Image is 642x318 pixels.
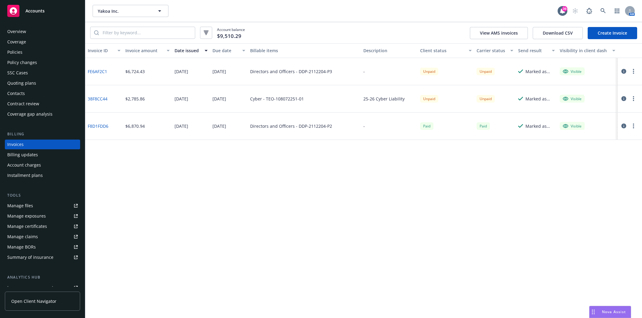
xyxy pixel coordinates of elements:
div: Installment plans [7,171,43,180]
a: Loss summary generator [5,283,80,293]
a: Invoices [5,140,80,149]
a: Contacts [5,89,80,98]
div: Directors and Officers - DDP-2112204-P3 [250,68,332,75]
div: Marked as sent [525,123,555,129]
a: Manage files [5,201,80,211]
div: [DATE] [175,96,188,102]
div: Unpaid [420,68,438,75]
div: Overview [7,27,26,36]
a: SSC Cases [5,68,80,78]
div: Manage files [7,201,33,211]
div: Paid [420,122,433,130]
button: Due date [210,43,248,58]
button: Invoice ID [85,43,123,58]
div: Policies [7,47,22,57]
button: Date issued [172,43,210,58]
div: [DATE] [175,68,188,75]
div: Date issued [175,47,201,54]
button: Yakoa Inc. [93,5,168,17]
a: F8D1FDD6 [88,123,108,129]
div: - [363,68,365,75]
a: Overview [5,27,80,36]
a: Billing updates [5,150,80,160]
div: Coverage [7,37,26,47]
a: Accounts [5,2,80,19]
div: Drag to move [589,306,597,318]
a: Manage exposures [5,211,80,221]
div: [DATE] [212,96,226,102]
button: Carrier status [474,43,516,58]
a: Policy changes [5,58,80,67]
div: Cyber - TEO-108072251-01 [250,96,304,102]
button: Description [361,43,418,58]
div: Policy changes [7,58,37,67]
span: Accounts [25,8,45,13]
div: Unpaid [420,95,438,103]
div: Invoice amount [125,47,163,54]
input: Filter by keyword... [99,27,195,39]
div: Manage exposures [7,211,46,221]
svg: Search [94,30,99,35]
a: Manage BORs [5,242,80,252]
div: [DATE] [175,123,188,129]
div: [DATE] [212,68,226,75]
span: Nova Assist [602,309,626,314]
div: Unpaid [477,68,495,75]
div: Contacts [7,89,25,98]
div: $6,870.94 [125,123,145,129]
div: Tools [5,192,80,198]
a: Report a Bug [583,5,595,17]
button: Client status [418,43,474,58]
div: Loss summary generator [7,283,58,293]
a: Create Invoice [588,27,637,39]
div: Due date [212,47,239,54]
div: Invoices [7,140,24,149]
button: View AMS invoices [470,27,528,39]
div: Billing [5,131,80,137]
a: Installment plans [5,171,80,180]
a: Summary of insurance [5,252,80,262]
a: Start snowing [569,5,581,17]
div: Summary of insurance [7,252,53,262]
div: Visible [563,123,582,129]
div: 39 [562,6,567,12]
a: Switch app [611,5,623,17]
div: Manage certificates [7,222,47,231]
div: Client status [420,47,465,54]
span: Account balance [217,27,245,39]
div: Directors and Officers - DDP-2112204-P2 [250,123,332,129]
div: Quoting plans [7,78,36,88]
div: Billing updates [7,150,38,160]
div: Invoice ID [88,47,114,54]
a: Manage claims [5,232,80,242]
div: Billable items [250,47,358,54]
a: Account charges [5,160,80,170]
div: Manage claims [7,232,38,242]
span: $9,510.29 [217,32,241,40]
a: 38F8CC44 [88,96,107,102]
button: Download CSV [533,27,583,39]
div: Paid [477,122,490,130]
div: Marked as sent [525,68,555,75]
div: Marked as sent [525,96,555,102]
div: Account charges [7,160,41,170]
a: Coverage gap analysis [5,109,80,119]
div: Coverage gap analysis [7,109,53,119]
div: [DATE] [212,123,226,129]
a: Policies [5,47,80,57]
div: - [363,123,365,129]
div: Carrier status [477,47,507,54]
button: Nova Assist [589,306,631,318]
button: Visibility in client dash [557,43,618,58]
button: Invoice amount [123,43,172,58]
a: Contract review [5,99,80,109]
a: Search [597,5,609,17]
a: Coverage [5,37,80,47]
div: Visibility in client dash [560,47,609,54]
div: Description [363,47,415,54]
div: Manage BORs [7,242,36,252]
a: Manage certificates [5,222,80,231]
div: $2,785.86 [125,96,145,102]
